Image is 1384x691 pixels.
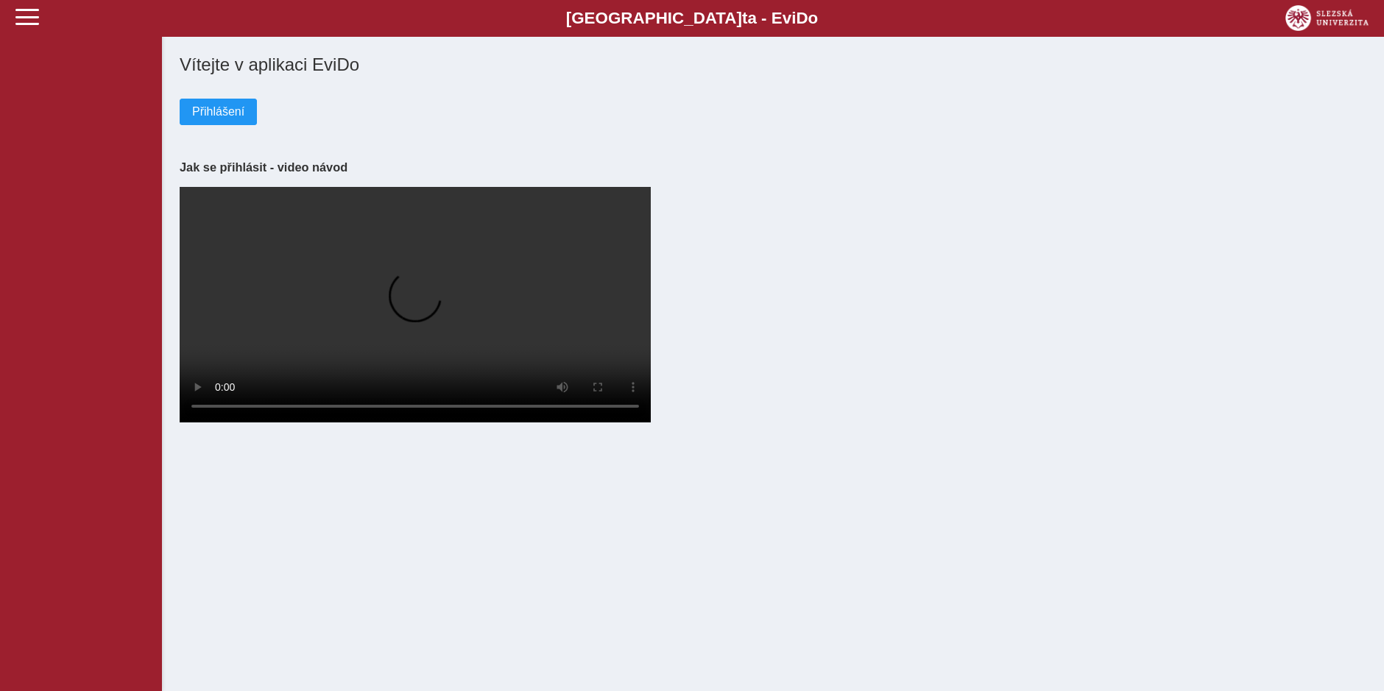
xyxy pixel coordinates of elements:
span: Přihlášení [192,105,244,118]
b: [GEOGRAPHIC_DATA] a - Evi [44,9,1340,28]
span: D [796,9,808,27]
video: Your browser does not support the video tag. [180,187,651,422]
h3: Jak se přihlásit - video návod [180,160,1366,174]
span: o [808,9,819,27]
img: logo_web_su.png [1285,5,1369,31]
span: t [742,9,747,27]
button: Přihlášení [180,99,257,125]
h1: Vítejte v aplikaci EviDo [180,54,1366,75]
